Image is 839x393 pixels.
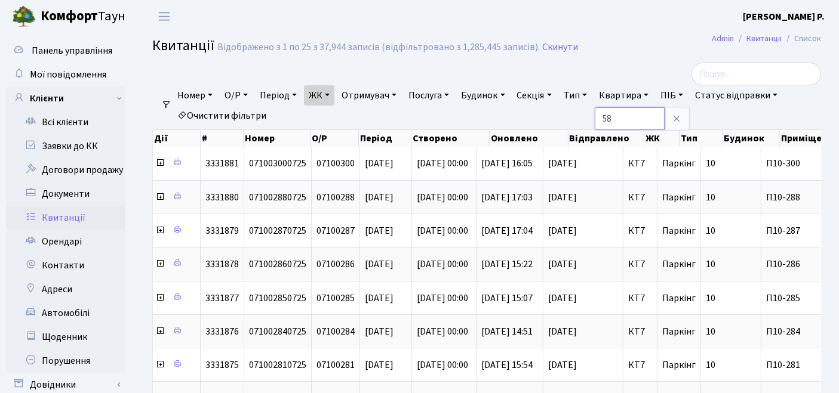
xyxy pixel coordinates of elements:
span: Паркінг [662,224,696,237]
span: 3331878 [205,258,239,271]
span: [DATE] 00:00 [417,325,468,338]
span: 071002860725 [249,258,306,271]
span: П10-281 [766,360,834,370]
span: КТ7 [628,159,652,168]
span: Паркінг [662,258,696,271]
span: [DATE] 17:03 [481,191,533,204]
a: Панель управління [6,39,125,63]
a: Щоденник [6,325,125,349]
span: 10 [706,325,715,338]
th: Період [359,130,411,147]
th: О/Р [311,130,358,147]
a: Номер [173,85,217,106]
span: [DATE] 15:54 [481,358,533,372]
a: Клієнти [6,86,125,110]
a: Admin [712,32,734,45]
th: Відправлено [568,130,644,147]
th: Оновлено [490,130,568,147]
span: П10-284 [766,327,834,336]
span: [DATE] [365,191,394,204]
a: Будинок [456,85,509,106]
span: 071002840725 [249,325,306,338]
span: 10 [706,358,715,372]
span: [DATE] 00:00 [417,191,468,204]
span: [DATE] 17:04 [481,224,533,237]
a: Заявки до КК [6,134,125,158]
input: Пошук... [692,63,821,85]
span: [DATE] 00:00 [417,157,468,170]
nav: breadcrumb [694,26,839,51]
span: [DATE] [548,327,618,336]
span: 07100281 [316,358,355,372]
span: Паркінг [662,358,696,372]
a: Квартира [594,85,653,106]
span: [DATE] [365,325,394,338]
a: Отримувач [337,85,401,106]
span: 3331879 [205,224,239,237]
span: 3331875 [205,358,239,372]
a: Скинути [542,42,578,53]
a: Документи [6,182,125,206]
span: [DATE] 00:00 [417,292,468,305]
a: Квитанції [746,32,782,45]
span: [DATE] 16:05 [481,157,533,170]
li: Список [782,32,821,45]
span: 07100300 [316,157,355,170]
span: 10 [706,191,715,204]
span: 07100286 [316,258,355,271]
span: [DATE] [365,292,394,305]
span: КТ7 [628,327,652,336]
span: [DATE] [365,224,394,237]
a: Очистити фільтри [173,106,271,126]
th: Будинок [723,130,780,147]
img: logo.png [12,5,36,29]
span: 07100284 [316,325,355,338]
span: [DATE] [548,226,618,236]
a: Орендарі [6,230,125,253]
span: [DATE] [548,159,618,168]
span: Паркінг [662,157,696,170]
span: [DATE] 00:00 [417,224,468,237]
span: [DATE] 00:00 [417,258,468,271]
a: Статус відправки [690,85,782,106]
th: Дії [153,130,201,147]
span: 071003000725 [249,157,306,170]
a: Послуга [404,85,454,106]
span: Таун [41,7,125,27]
span: КТ7 [628,226,652,236]
span: [DATE] [365,258,394,271]
a: Період [255,85,302,106]
span: [DATE] 14:51 [481,325,533,338]
a: Мої повідомлення [6,63,125,86]
span: [DATE] [365,157,394,170]
span: 07100287 [316,224,355,237]
span: П10-285 [766,293,834,303]
div: Відображено з 1 по 25 з 37,944 записів (відфільтровано з 1,285,445 записів). [217,42,540,53]
a: Автомобілі [6,301,125,325]
span: П10-287 [766,226,834,236]
b: Комфорт [41,7,98,26]
a: Договори продажу [6,158,125,182]
span: 3331876 [205,325,239,338]
span: Мої повідомлення [30,68,106,81]
a: Адреси [6,277,125,301]
span: КТ7 [628,259,652,269]
a: ЖК [304,85,334,106]
a: Порушення [6,349,125,373]
span: 3331877 [205,292,239,305]
th: # [201,130,244,147]
span: [DATE] [365,358,394,372]
span: Паркінг [662,191,696,204]
span: 3331881 [205,157,239,170]
th: Тип [680,130,722,147]
span: 3331880 [205,191,239,204]
b: [PERSON_NAME] Р. [743,10,825,23]
span: П10-300 [766,159,834,168]
span: [DATE] 15:22 [481,258,533,271]
span: [DATE] [548,293,618,303]
span: 071002810725 [249,358,306,372]
span: 071002850725 [249,292,306,305]
a: Квитанції [6,206,125,230]
a: О/Р [220,85,253,106]
a: Контакти [6,253,125,277]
